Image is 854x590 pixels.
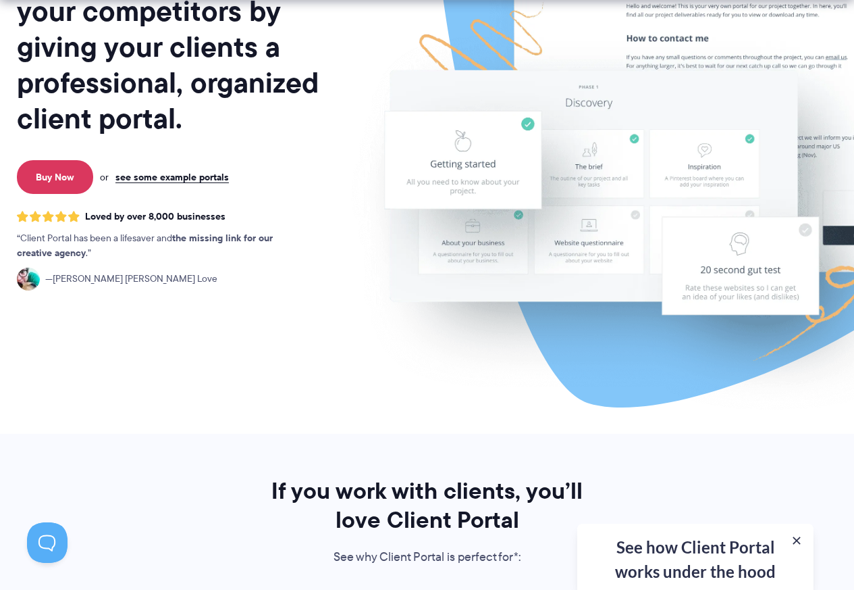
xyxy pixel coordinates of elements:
span: [PERSON_NAME] [PERSON_NAME] Love [45,272,217,287]
p: Client Portal has been a lifesaver and . [17,231,300,261]
strong: the missing link for our creative agency [17,230,273,260]
iframe: Toggle Customer Support [27,522,68,563]
a: Buy Now [17,160,93,194]
p: See why Client Portal is perfect for*: [253,547,602,568]
a: see some example portals [115,171,229,183]
h2: If you work with clients, you’ll love Client Portal [253,476,602,535]
span: Loved by over 8,000 businesses [85,211,225,222]
span: or [100,171,109,183]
